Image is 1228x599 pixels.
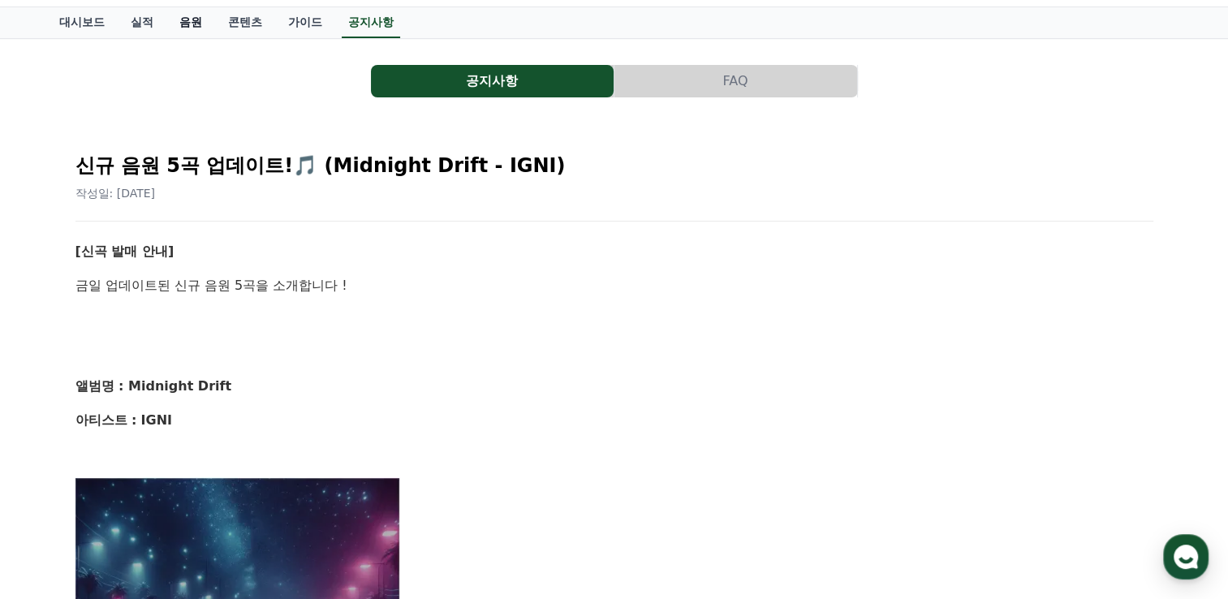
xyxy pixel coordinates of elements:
a: 음원 [166,7,215,38]
span: 작성일: [DATE] [75,187,156,200]
p: 금일 업데이트된 신규 음원 5곡을 소개합니다 ! [75,275,1153,296]
a: 대시보드 [46,7,118,38]
span: 홈 [51,489,61,502]
a: 홈 [5,464,107,505]
strong: 앨범명 : Midnight Drift [75,378,232,394]
a: 설정 [209,464,312,505]
a: 대화 [107,464,209,505]
a: 실적 [118,7,166,38]
a: 공지사항 [342,7,400,38]
a: 공지사항 [371,65,614,97]
strong: 아티스트 : [75,412,137,428]
strong: IGNI [141,412,172,428]
a: FAQ [614,65,858,97]
h2: 신규 음원 5곡 업데이트!🎵 (Midnight Drift - IGNI) [75,153,1153,179]
a: 가이드 [275,7,335,38]
span: 설정 [251,489,270,502]
span: 대화 [149,489,168,502]
button: FAQ [614,65,857,97]
button: 공지사항 [371,65,614,97]
a: 콘텐츠 [215,7,275,38]
strong: [신곡 발매 안내] [75,243,175,259]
